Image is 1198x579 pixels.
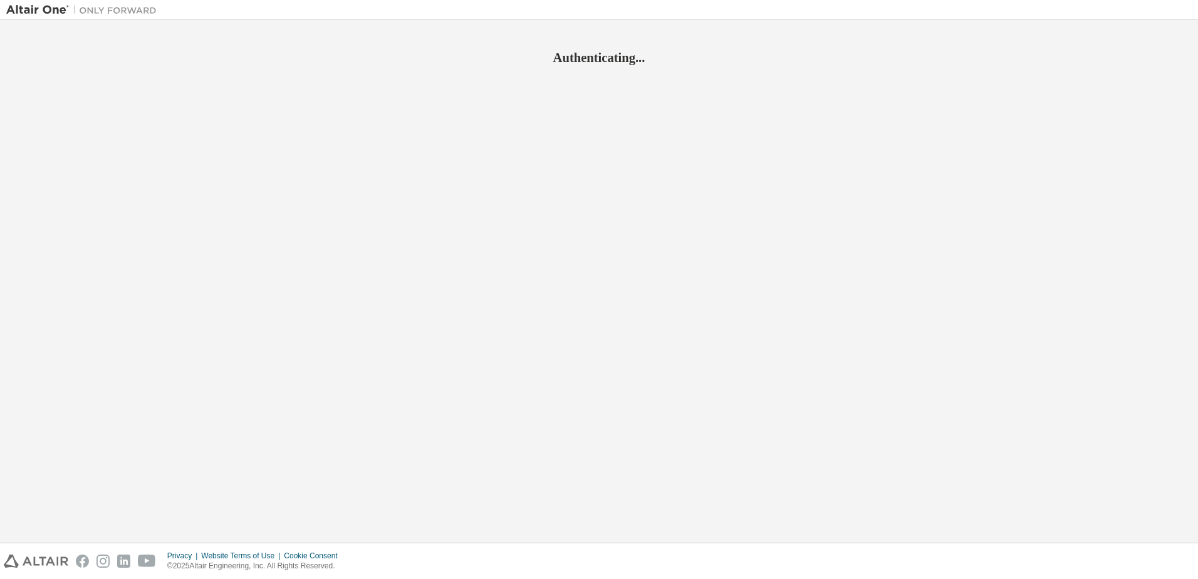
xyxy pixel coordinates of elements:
p: © 2025 Altair Engineering, Inc. All Rights Reserved. [167,561,345,571]
div: Cookie Consent [284,551,345,561]
img: facebook.svg [76,555,89,568]
img: altair_logo.svg [4,555,68,568]
div: Website Terms of Use [201,551,284,561]
h2: Authenticating... [6,50,1192,66]
img: youtube.svg [138,555,156,568]
img: instagram.svg [96,555,110,568]
img: linkedin.svg [117,555,130,568]
div: Privacy [167,551,201,561]
img: Altair One [6,4,163,16]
